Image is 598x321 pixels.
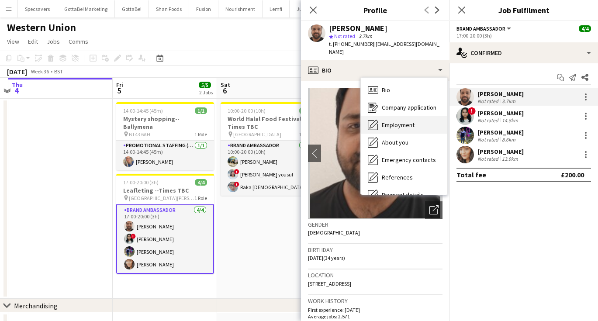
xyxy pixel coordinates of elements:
span: 4/4 [195,179,207,186]
span: 1 Role [194,195,207,201]
span: Bio [382,86,390,94]
span: Fri [116,81,123,89]
span: Payment details [382,191,424,199]
button: GottaBe! Marketing [57,0,115,17]
button: Shan Foods [149,0,189,17]
div: Not rated [477,98,500,104]
span: Not rated [334,33,355,39]
a: Jobs [43,36,63,47]
div: References [361,169,447,186]
div: 13.9km [500,155,520,162]
span: [STREET_ADDRESS] [308,280,351,287]
div: Employment [361,116,447,134]
img: Crew avatar or photo [308,88,442,219]
span: 10:00-20:00 (10h) [228,107,266,114]
span: ! [468,107,476,115]
div: Not rated [477,155,500,162]
div: Payment details [361,186,447,204]
span: Week 36 [29,68,51,75]
span: 1/1 [195,107,207,114]
h3: Job Fulfilment [449,4,598,16]
span: t. [PHONE_NUMBER] [329,41,374,47]
span: [DEMOGRAPHIC_DATA] [308,229,360,236]
app-card-role: Promotional Staffing (Mystery Shopper)1/114:00-14:45 (45m)[PERSON_NAME] [116,141,214,170]
app-card-role: Brand Ambassador4/417:00-20:00 (3h)[PERSON_NAME]![PERSON_NAME][PERSON_NAME][PERSON_NAME] [116,204,214,274]
span: 1 Role [299,131,311,138]
div: Bio [361,81,447,99]
button: GottaBe! [115,0,149,17]
div: Not rated [477,117,500,124]
span: Brand Ambassador [456,25,505,32]
span: ! [234,169,239,174]
span: 3/3 [299,107,311,114]
button: Fusion [189,0,218,17]
div: 3.7km [500,98,517,104]
a: Edit [24,36,41,47]
app-job-card: 17:00-20:00 (3h)4/4Leafleting --Times TBC [GEOGRAPHIC_DATA][PERSON_NAME]1 RoleBrand Ambassador4/4... [116,174,214,274]
div: [PERSON_NAME] [477,109,524,117]
span: View [7,38,19,45]
button: Lemfi [263,0,290,17]
p: Average jobs: 2.571 [308,313,442,320]
div: BST [54,68,63,75]
h3: Location [308,271,442,279]
div: Open photos pop-in [425,201,442,219]
div: [PERSON_NAME] [477,128,524,136]
h3: Birthday [308,246,442,254]
app-card-role: Brand Ambassador3/310:00-20:00 (10h)[PERSON_NAME]![PERSON_NAME] yousuf!Raka [DEMOGRAPHIC_DATA] [221,141,318,196]
span: 4 [10,86,23,96]
div: Total fee [456,170,486,179]
div: [PERSON_NAME] [329,24,387,32]
div: 2 Jobs [199,89,213,96]
a: Comms [65,36,92,47]
div: 17:00-20:00 (3h) [456,32,591,39]
h3: Leafleting --Times TBC [116,186,214,194]
div: 14.8km [500,117,520,124]
span: ! [131,234,136,239]
span: 6 [219,86,230,96]
div: [PERSON_NAME] [477,148,524,155]
button: Brand Ambassador [456,25,512,32]
span: Sat [221,81,230,89]
span: Edit [28,38,38,45]
span: References [382,173,413,181]
div: £200.00 [561,170,584,179]
h3: World Halal Food Festival--Times TBC [221,115,318,131]
div: Company application [361,99,447,116]
div: 14:00-14:45 (45m)1/1Mystery shopping--Ballymena BT43 6AH1 RolePromotional Staffing (Mystery Shopp... [116,102,214,170]
span: 14:00-14:45 (45m) [123,107,163,114]
span: 5/5 [199,82,211,88]
a: View [3,36,23,47]
span: BT43 6AH [129,131,150,138]
span: Jobs [47,38,60,45]
p: First experience: [DATE] [308,307,442,313]
div: About you [361,134,447,151]
span: [GEOGRAPHIC_DATA] [233,131,281,138]
h3: Mystery shopping--Ballymena [116,115,214,131]
span: [GEOGRAPHIC_DATA][PERSON_NAME] [129,195,194,201]
div: 8.6km [500,136,517,143]
span: Company application [382,104,436,111]
span: 4/4 [579,25,591,32]
span: 3.7km [357,33,374,39]
span: Thu [12,81,23,89]
h3: Profile [301,4,449,16]
h3: Work history [308,297,442,305]
div: Emergency contacts [361,151,447,169]
div: Not rated [477,136,500,143]
div: Confirmed [449,42,598,63]
span: 1 Role [194,131,207,138]
button: Jumbo [290,0,320,17]
span: Emergency contacts [382,156,436,164]
div: [DATE] [7,67,27,76]
span: ! [234,182,239,187]
span: [DATE] (34 years) [308,255,345,261]
button: Nourishment [218,0,263,17]
h3: Gender [308,221,442,228]
h1: Western Union [7,21,76,34]
app-job-card: 10:00-20:00 (10h)3/3World Halal Food Festival--Times TBC [GEOGRAPHIC_DATA]1 RoleBrand Ambassador3... [221,102,318,196]
span: Comms [69,38,88,45]
button: Specsavers [18,0,57,17]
